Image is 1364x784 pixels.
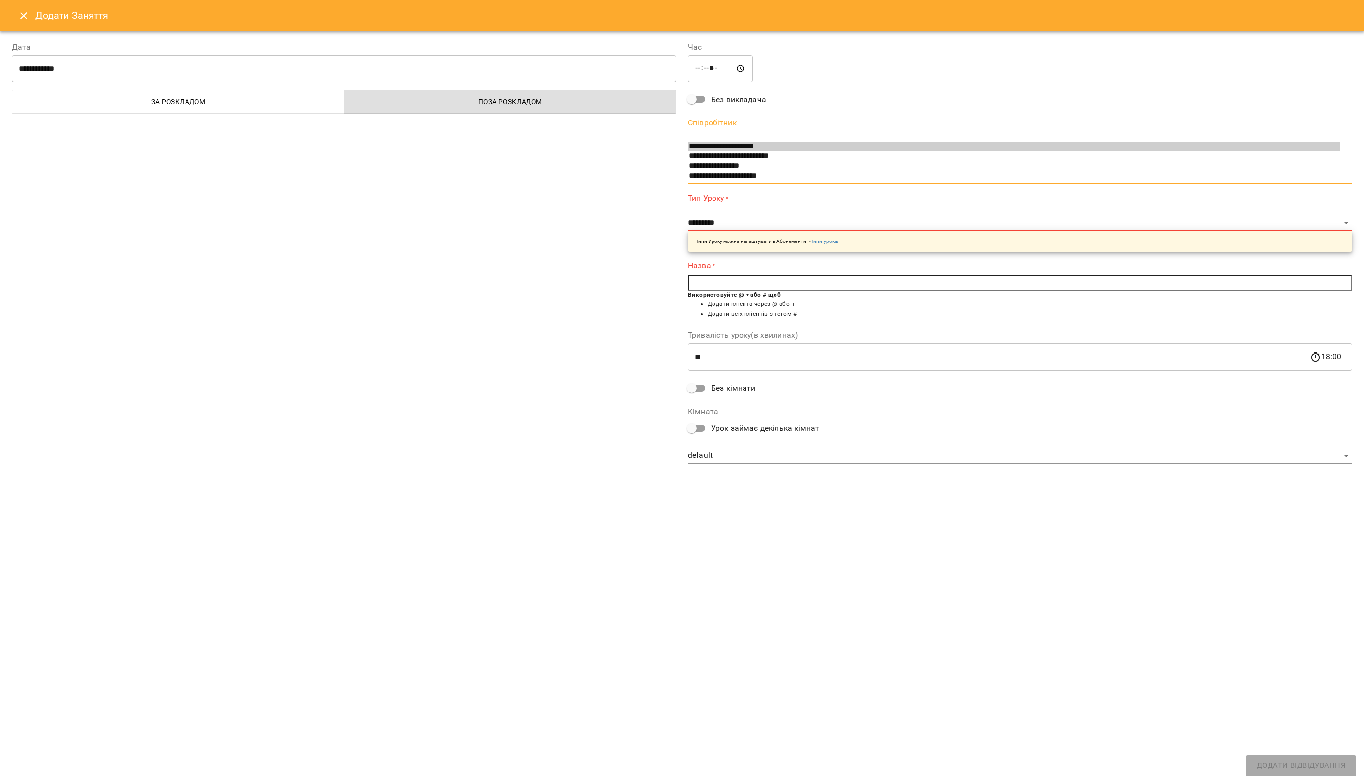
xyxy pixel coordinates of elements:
label: Кімната [688,408,1352,416]
label: Тип Уроку [688,192,1352,204]
span: За розкладом [18,96,339,108]
span: Урок займає декілька кімнат [711,422,819,434]
b: Використовуйте @ + або # щоб [688,291,781,298]
a: Типи уроків [811,239,838,244]
li: Додати всіх клієнтів з тегом # [708,309,1352,319]
button: За розкладом [12,90,344,114]
span: Без викладача [711,94,766,106]
li: Додати клієнта через @ або + [708,300,1352,309]
label: Дата [12,43,676,51]
label: Назва [688,260,1352,271]
span: Поза розкладом [350,96,671,108]
span: Без кімнати [711,382,756,394]
h6: Додати Заняття [35,8,1352,23]
div: default [688,448,1352,464]
label: Тривалість уроку(в хвилинах) [688,332,1352,339]
label: Співробітник [688,119,1352,127]
button: Поза розкладом [344,90,677,114]
p: Типи Уроку можна налаштувати в Абонементи -> [696,238,838,245]
label: Час [688,43,1352,51]
button: Close [12,4,35,28]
